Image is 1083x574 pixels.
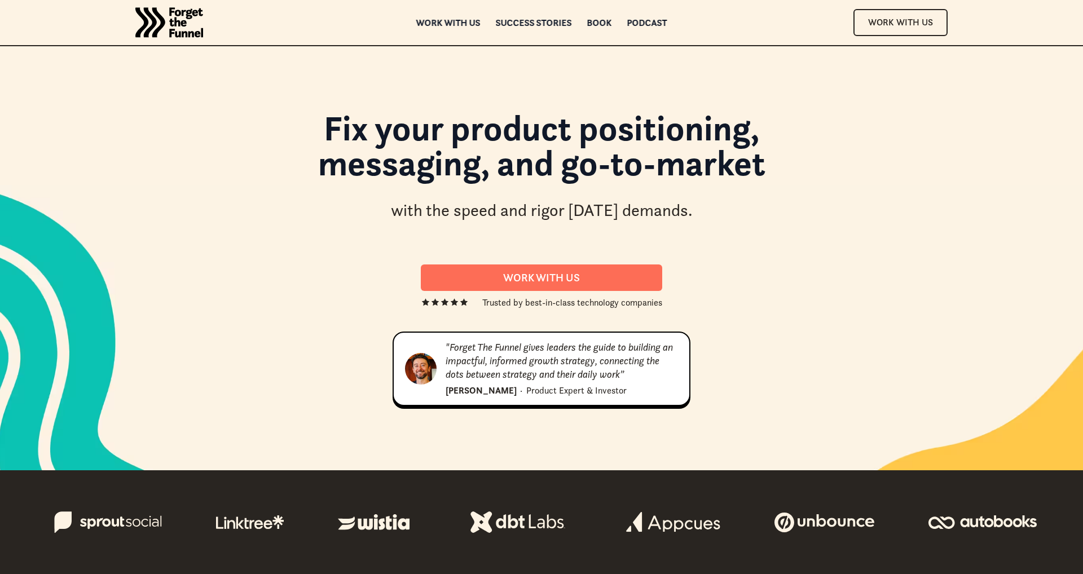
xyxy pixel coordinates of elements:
div: Trusted by best-in-class technology companies [482,295,662,309]
a: Work With us [421,264,662,291]
a: Book [587,19,612,27]
h1: Fix your product positioning, messaging, and go-to-market [237,111,846,192]
a: Success Stories [496,19,572,27]
a: Podcast [627,19,667,27]
div: · [520,383,522,397]
div: "Forget The Funnel gives leaders the guide to building an impactful, informed growth strategy, co... [446,341,678,381]
div: with the speed and rigor [DATE] demands. [391,199,693,222]
div: Product Expert & Investor [526,383,627,397]
div: Work With us [434,271,649,284]
a: Work With Us [853,9,948,36]
div: [PERSON_NAME] [446,383,517,397]
a: Work with us [416,19,481,27]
